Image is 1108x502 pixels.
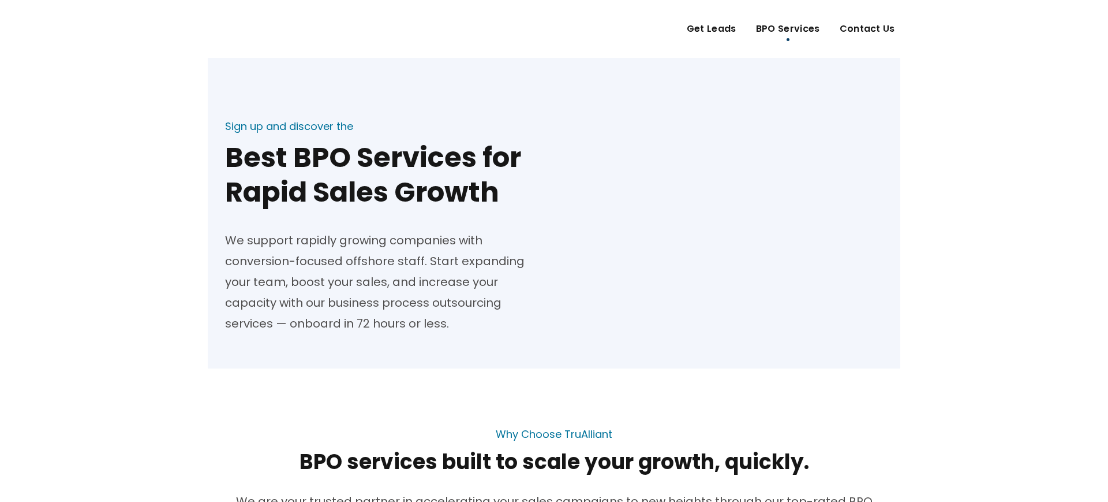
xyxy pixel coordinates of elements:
span: BPO Services [756,20,820,38]
div: Why Choose TruAlliant [496,429,612,440]
h2: Best BPO Services for Rapid Sales Growth [225,140,545,210]
h2: BPO services built to scale your growth, quickly. [216,448,892,476]
span: Contact Us [840,20,895,38]
a: Grow My Sales! [991,13,1091,44]
div: Sign up and discover the [225,121,353,132]
span: Get Leads [687,20,736,38]
div: We support rapidly growing companies with conversion-focused offshore staff. Start expanding your... [225,230,545,334]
